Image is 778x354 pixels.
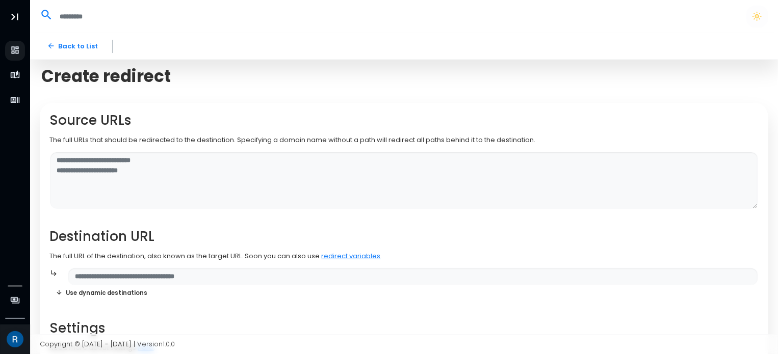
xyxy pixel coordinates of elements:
[40,37,106,55] a: Back to List
[50,285,153,300] button: Use dynamic destinations
[40,339,175,349] span: Copyright © [DATE] - [DATE] | Version 1.0.0
[50,251,759,261] p: The full URL of the destination, also known as the target URL. Soon you can also use .
[7,331,23,348] img: Avatar
[50,135,759,145] p: The full URLs that should be redirected to the destination. Specifying a domain name without a pa...
[41,66,171,86] span: Create redirect
[50,229,759,244] h2: Destination URL
[50,320,759,336] h2: Settings
[5,7,24,26] button: Toggle Aside
[50,113,759,128] h2: Source URLs
[322,251,381,261] a: redirect variables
